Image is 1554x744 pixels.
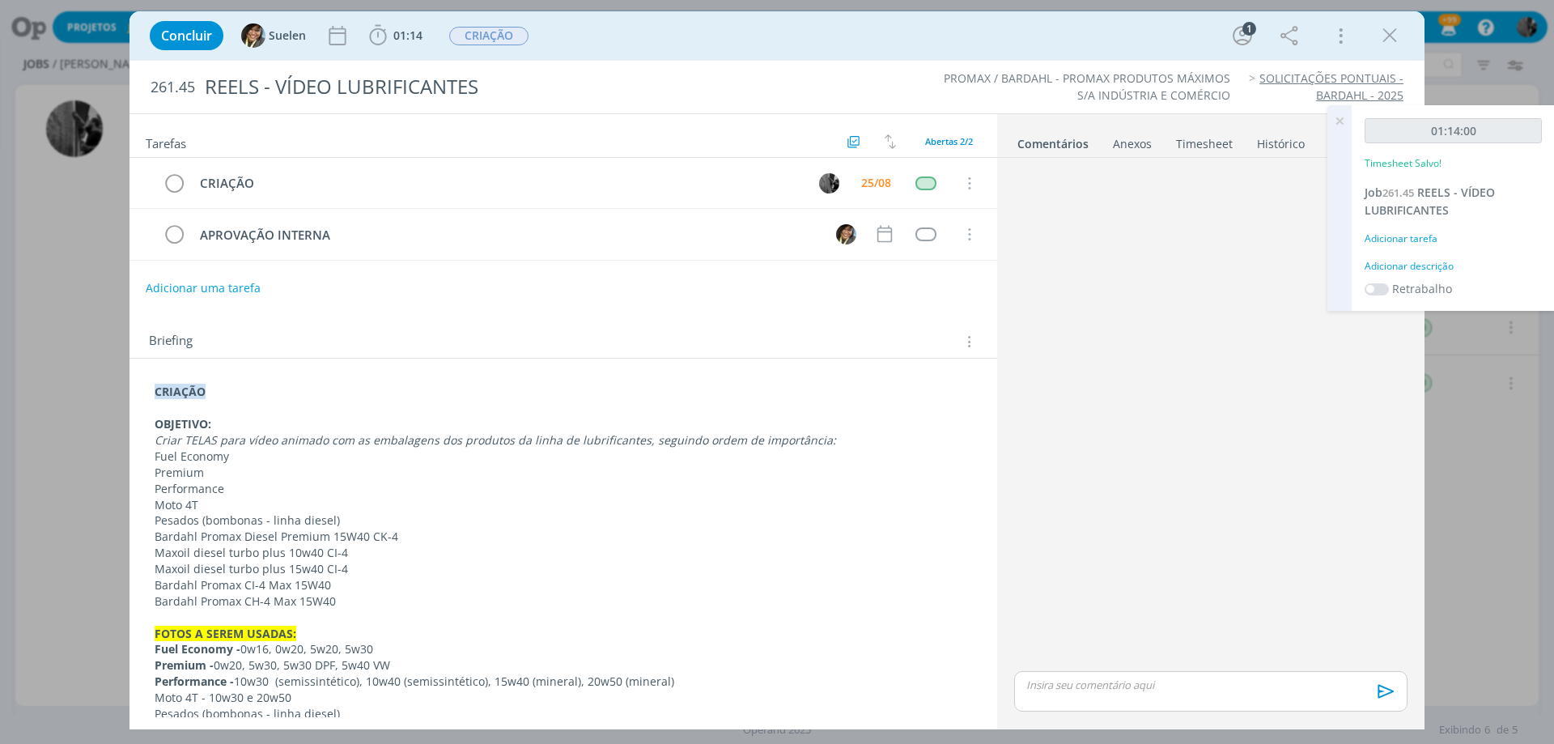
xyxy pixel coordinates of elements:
[155,529,972,545] p: Bardahl Promax Diesel Premium 15W40 CK-4
[155,512,972,529] p: Pesados (bombonas - linha diesel)
[241,23,265,48] img: S
[241,23,306,48] button: SSuelen
[155,577,972,593] p: Bardahl Promax CI-4 Max 15W40
[817,171,841,195] button: P
[819,173,839,193] img: P
[155,481,972,497] p: Performance
[836,224,856,244] img: S
[155,497,972,513] p: Moto 4T
[129,11,1424,729] div: dialog
[155,641,972,657] p: 0w16, 0w20, 5w20, 5w30
[145,274,261,303] button: Adicionar uma tarefa
[1113,136,1152,152] div: Anexos
[448,26,529,46] button: CRIAÇÃO
[1175,129,1233,152] a: Timesheet
[155,449,972,465] p: Fuel Economy
[1365,156,1441,171] p: Timesheet Salvo!
[155,674,234,689] strong: Performance -
[155,545,972,561] p: Maxoil diesel turbo plus 10w40 CI-4
[885,134,896,149] img: arrow-down-up.svg
[155,416,211,432] strong: OBJETIVO:
[944,70,1230,102] a: PROMAX / BARDAHL - PROMAX PRODUTOS MÁXIMOS S/A INDÚSTRIA E COMÉRCIO
[149,331,193,352] span: Briefing
[1256,129,1306,152] a: Histórico
[155,432,836,448] em: Criar TELAS para vídeo animado com as embalagens dos produtos da linha de lubrificantes, seguindo...
[155,674,972,690] p: 10w30 (semissintético), 10w40 (semissintético), 15w40 (mineral), 20w50 (mineral)
[161,29,212,42] span: Concluir
[146,132,186,151] span: Tarefas
[834,222,858,246] button: S
[198,67,875,107] div: REELS - VÍDEO LUBRIFICANTES
[155,465,972,481] p: Premium
[193,173,804,193] div: CRIAÇÃO
[1382,185,1414,200] span: 261.45
[925,135,973,147] span: Abertas 2/2
[151,79,195,96] span: 261.45
[449,27,529,45] span: CRIAÇÃO
[1392,280,1452,297] label: Retrabalho
[1365,259,1542,274] div: Adicionar descrição
[150,21,223,50] button: Concluir
[1259,70,1403,102] a: SOLICITAÇÕES PONTUAIS - BARDAHL - 2025
[269,30,306,41] span: Suelen
[155,384,206,399] strong: CRIAÇÃO
[155,593,972,610] p: Bardahl Promax CH-4 Max 15W40
[155,706,972,722] p: Pesados (bombonas - linha diesel)
[1242,22,1256,36] div: 1
[155,657,972,674] p: 0w20, 5w30, 5w30 DPF, 5w40 VW
[155,561,972,577] p: Maxoil diesel turbo plus 15w40 CI-4
[155,657,214,673] strong: Premium -
[1365,232,1542,246] div: Adicionar tarefa
[155,641,240,657] strong: Fuel Economy -
[365,23,427,49] button: 01:14
[1365,185,1495,218] span: REELS - VÍDEO LUBRIFICANTES
[155,626,296,641] strong: FOTOS A SEREM USADAS:
[1017,129,1089,152] a: Comentários
[1365,185,1495,218] a: Job261.45REELS - VÍDEO LUBRIFICANTES
[861,177,891,189] div: 25/08
[193,225,821,245] div: APROVAÇÃO INTERNA
[393,28,422,43] span: 01:14
[155,690,972,706] p: Moto 4T - 10w30 e 20w50
[1229,23,1255,49] button: 1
